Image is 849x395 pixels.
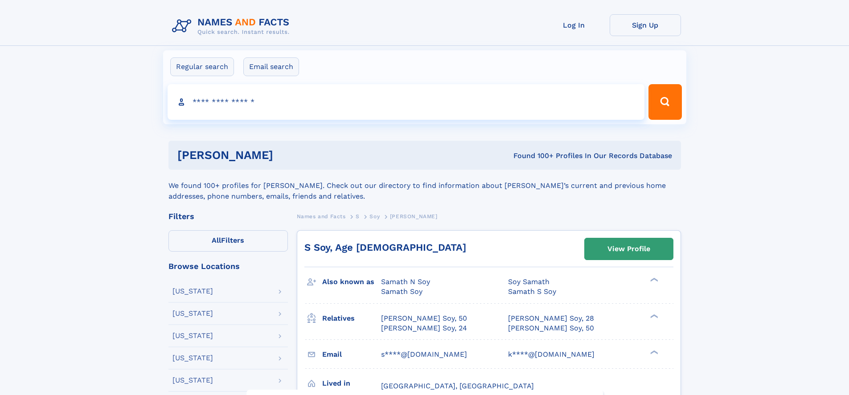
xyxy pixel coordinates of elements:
[356,211,360,222] a: S
[381,323,467,333] a: [PERSON_NAME] Soy, 24
[607,239,650,259] div: View Profile
[648,313,659,319] div: ❯
[168,230,288,252] label: Filters
[381,382,534,390] span: [GEOGRAPHIC_DATA], [GEOGRAPHIC_DATA]
[170,57,234,76] label: Regular search
[369,211,380,222] a: Soy
[168,212,288,220] div: Filters
[356,213,360,220] span: S
[508,314,594,323] a: [PERSON_NAME] Soy, 28
[648,84,681,120] button: Search Button
[381,287,422,296] span: Samath Soy
[172,332,213,339] div: [US_STATE]
[610,14,681,36] a: Sign Up
[243,57,299,76] label: Email search
[585,238,673,260] a: View Profile
[168,84,645,120] input: search input
[538,14,610,36] a: Log In
[304,242,466,253] a: S Soy, Age [DEMOGRAPHIC_DATA]
[369,213,380,220] span: Soy
[393,151,672,161] div: Found 100+ Profiles In Our Records Database
[168,262,288,270] div: Browse Locations
[508,277,550,286] span: Soy Samath
[390,213,438,220] span: [PERSON_NAME]
[322,274,381,289] h3: Also known as
[177,150,394,161] h1: [PERSON_NAME]
[508,287,556,296] span: Samath S Soy
[297,211,346,222] a: Names and Facts
[168,170,681,202] div: We found 100+ profiles for [PERSON_NAME]. Check out our directory to find information about [PERS...
[212,236,221,244] span: All
[168,14,297,38] img: Logo Names and Facts
[381,277,430,286] span: Samath N Soy
[322,376,381,391] h3: Lived in
[172,354,213,362] div: [US_STATE]
[322,347,381,362] h3: Email
[381,314,467,323] a: [PERSON_NAME] Soy, 50
[508,323,594,333] a: [PERSON_NAME] Soy, 50
[172,310,213,317] div: [US_STATE]
[648,277,659,283] div: ❯
[648,349,659,355] div: ❯
[172,288,213,295] div: [US_STATE]
[322,311,381,326] h3: Relatives
[172,377,213,384] div: [US_STATE]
